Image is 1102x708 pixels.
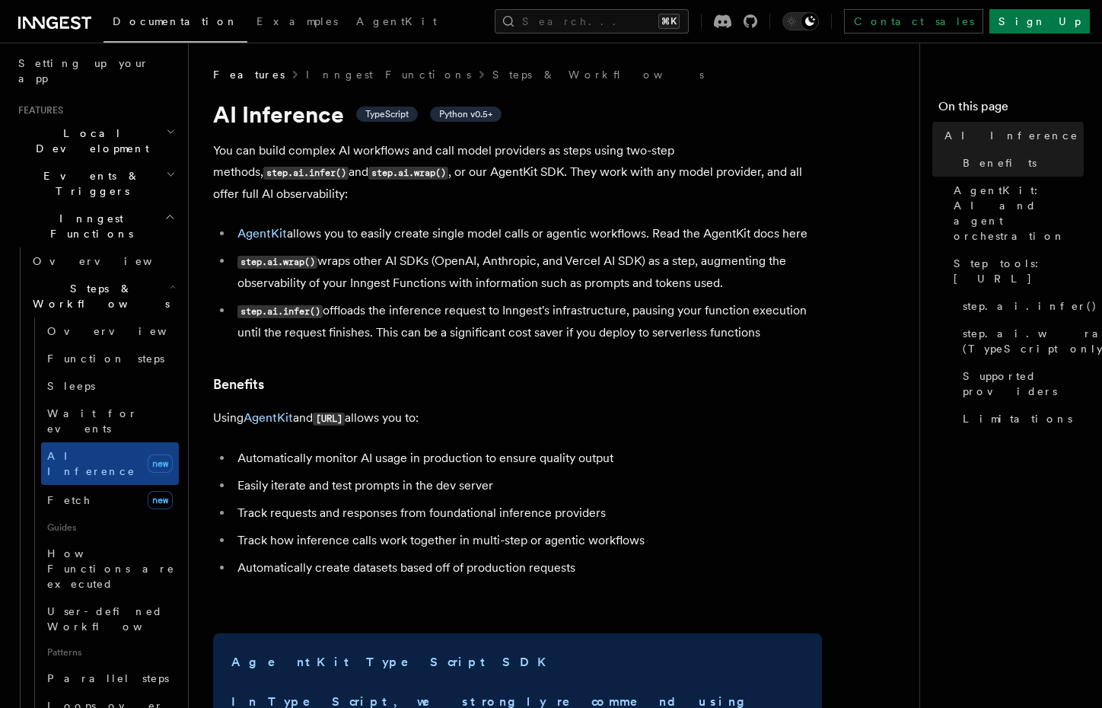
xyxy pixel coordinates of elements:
[963,155,1037,171] span: Benefits
[47,672,169,684] span: Parallel steps
[12,211,164,241] span: Inngest Functions
[213,67,285,82] span: Features
[12,126,166,156] span: Local Development
[233,530,822,551] li: Track how inference calls work together in multi-step or agentic workflows
[41,515,179,540] span: Guides
[782,12,819,30] button: Toggle dark mode
[954,183,1084,244] span: AgentKit: AI and agent orchestration
[492,67,704,82] a: Steps & Workflows
[439,108,492,120] span: Python v0.5+
[247,5,347,41] a: Examples
[47,352,164,365] span: Function steps
[41,400,179,442] a: Wait for events
[658,14,680,29] kbd: ⌘K
[41,372,179,400] a: Sleeps
[948,177,1084,250] a: AgentKit: AI and agent orchestration
[957,292,1084,320] a: step.ai.infer()
[12,104,63,116] span: Features
[957,405,1084,432] a: Limitations
[47,325,204,337] span: Overview
[18,57,149,85] span: Setting up your app
[41,640,179,665] span: Patterns
[233,475,822,496] li: Easily iterate and test prompts in the dev server
[47,547,175,590] span: How Functions are executed
[27,275,179,317] button: Steps & Workflows
[148,454,173,473] span: new
[368,167,448,180] code: step.ai.wrap()
[41,442,179,485] a: AI Inferencenew
[944,128,1078,143] span: AI Inference
[47,494,91,506] span: Fetch
[957,149,1084,177] a: Benefits
[233,502,822,524] li: Track requests and responses from foundational inference providers
[213,140,822,205] p: You can build complex AI workflows and call model providers as steps using two-step methods, and ...
[12,49,179,92] a: Setting up your app
[233,300,822,343] li: offloads the inference request to Inngest's infrastructure, pausing your function execution until...
[12,205,179,247] button: Inngest Functions
[47,407,138,435] span: Wait for events
[313,413,345,426] code: [URL]
[938,97,1084,122] h4: On this page
[365,108,409,120] span: TypeScript
[27,247,179,275] a: Overview
[12,168,166,199] span: Events & Triggers
[27,281,170,311] span: Steps & Workflows
[233,448,822,469] li: Automatically monitor AI usage in production to ensure quality output
[213,374,264,395] a: Benefits
[963,298,1097,314] span: step.ai.infer()
[347,5,446,41] a: AgentKit
[213,100,822,128] h1: AI Inference
[256,15,338,27] span: Examples
[495,9,689,33] button: Search...⌘K
[948,250,1084,292] a: Step tools: [URL]
[41,485,179,515] a: Fetchnew
[957,320,1084,362] a: step.ai.wrap() (TypeScript only)
[306,67,471,82] a: Inngest Functions
[47,450,135,477] span: AI Inference
[41,540,179,598] a: How Functions are executed
[989,9,1090,33] a: Sign Up
[12,162,179,205] button: Events & Triggers
[244,410,293,425] a: AgentKit
[213,407,822,429] p: Using and allows you to:
[113,15,238,27] span: Documentation
[33,255,190,267] span: Overview
[12,120,179,162] button: Local Development
[233,250,822,294] li: wraps other AI SDKs (OpenAI, Anthropic, and Vercel AI SDK) as a step, augmenting the observabilit...
[237,226,287,241] a: AgentKit
[41,317,179,345] a: Overview
[148,491,173,509] span: new
[957,362,1084,405] a: Supported providers
[954,256,1084,286] span: Step tools: [URL]
[47,605,184,633] span: User-defined Workflows
[41,598,179,640] a: User-defined Workflows
[104,5,247,43] a: Documentation
[963,411,1072,426] span: Limitations
[237,305,323,318] code: step.ai.infer()
[263,167,349,180] code: step.ai.infer()
[356,15,437,27] span: AgentKit
[233,223,822,244] li: allows you to easily create single model calls or agentic workflows. Read the AgentKit docs here
[844,9,983,33] a: Contact sales
[233,557,822,579] li: Automatically create datasets based off of production requests
[41,665,179,692] a: Parallel steps
[231,655,555,669] strong: AgentKit TypeScript SDK
[47,380,95,392] span: Sleeps
[963,368,1084,399] span: Supported providers
[938,122,1084,149] a: AI Inference
[41,345,179,372] a: Function steps
[237,256,317,269] code: step.ai.wrap()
